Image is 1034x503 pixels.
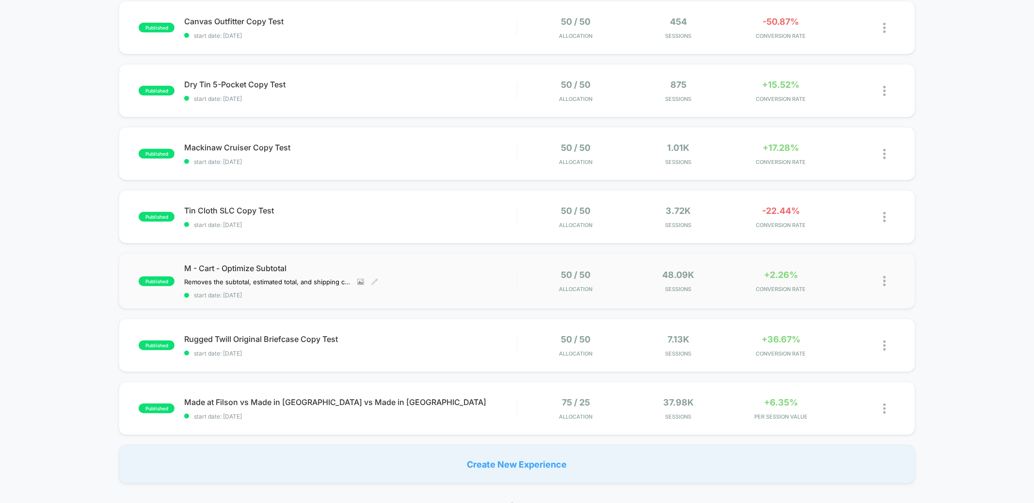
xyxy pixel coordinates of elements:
img: close [883,276,886,286]
span: Allocation [559,286,593,292]
span: published [139,404,175,413]
span: CONVERSION RATE [732,222,830,228]
span: Removes the subtotal, estimated total, and shipping calculated at checkout line. [184,278,350,286]
span: -22.44% [762,206,800,216]
span: published [139,149,175,159]
span: 75 / 25 [562,397,590,407]
span: +15.52% [763,80,800,90]
span: Made at Filson vs Made in [GEOGRAPHIC_DATA] vs Made in [GEOGRAPHIC_DATA] [184,397,516,407]
span: start date: [DATE] [184,292,516,299]
span: Sessions [630,222,728,228]
span: Canvas Outfitter Copy Test [184,16,516,26]
span: published [139,86,175,96]
span: 50 / 50 [561,16,591,27]
span: PER SESSION VALUE [732,413,830,420]
span: M - Cart - Optimize Subtotal [184,263,516,273]
span: CONVERSION RATE [732,350,830,357]
span: Tin Cloth SLC Copy Test [184,206,516,215]
span: start date: [DATE] [184,95,516,102]
span: CONVERSION RATE [732,286,830,292]
span: +17.28% [763,143,799,153]
span: 50 / 50 [561,80,591,90]
span: 7.13k [668,334,689,344]
span: Allocation [559,96,593,102]
span: Dry Tin 5-Pocket Copy Test [184,80,516,89]
img: close [883,23,886,33]
span: Mackinaw Cruiser Copy Test [184,143,516,152]
span: 1.01k [668,143,690,153]
span: 454 [670,16,687,27]
span: published [139,212,175,222]
span: Sessions [630,96,728,102]
span: Sessions [630,413,728,420]
span: start date: [DATE] [184,158,516,165]
span: +36.67% [762,334,800,344]
div: Create New Experience [119,445,915,484]
img: close [883,86,886,96]
span: published [139,276,175,286]
span: 50 / 50 [561,270,591,280]
span: 3.72k [666,206,691,216]
span: -50.87% [763,16,799,27]
span: Sessions [630,286,728,292]
span: Allocation [559,350,593,357]
span: +2.26% [764,270,798,280]
span: start date: [DATE] [184,413,516,420]
span: 875 [670,80,686,90]
span: 48.09k [663,270,695,280]
span: start date: [DATE] [184,221,516,228]
span: 37.98k [663,397,694,407]
span: CONVERSION RATE [732,32,830,39]
span: 50 / 50 [561,334,591,344]
span: Allocation [559,222,593,228]
span: Sessions [630,159,728,165]
span: CONVERSION RATE [732,159,830,165]
span: Sessions [630,32,728,39]
img: close [883,404,886,414]
img: close [883,341,886,351]
span: start date: [DATE] [184,32,516,39]
span: Allocation [559,32,593,39]
span: Rugged Twill Original Briefcase Copy Test [184,334,516,344]
img: close [883,212,886,222]
span: Allocation [559,413,593,420]
span: CONVERSION RATE [732,96,830,102]
span: published [139,341,175,350]
span: start date: [DATE] [184,350,516,357]
span: published [139,23,175,32]
span: Allocation [559,159,593,165]
img: close [883,149,886,159]
span: 50 / 50 [561,206,591,216]
span: 50 / 50 [561,143,591,153]
span: Sessions [630,350,728,357]
span: +6.35% [764,397,798,407]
